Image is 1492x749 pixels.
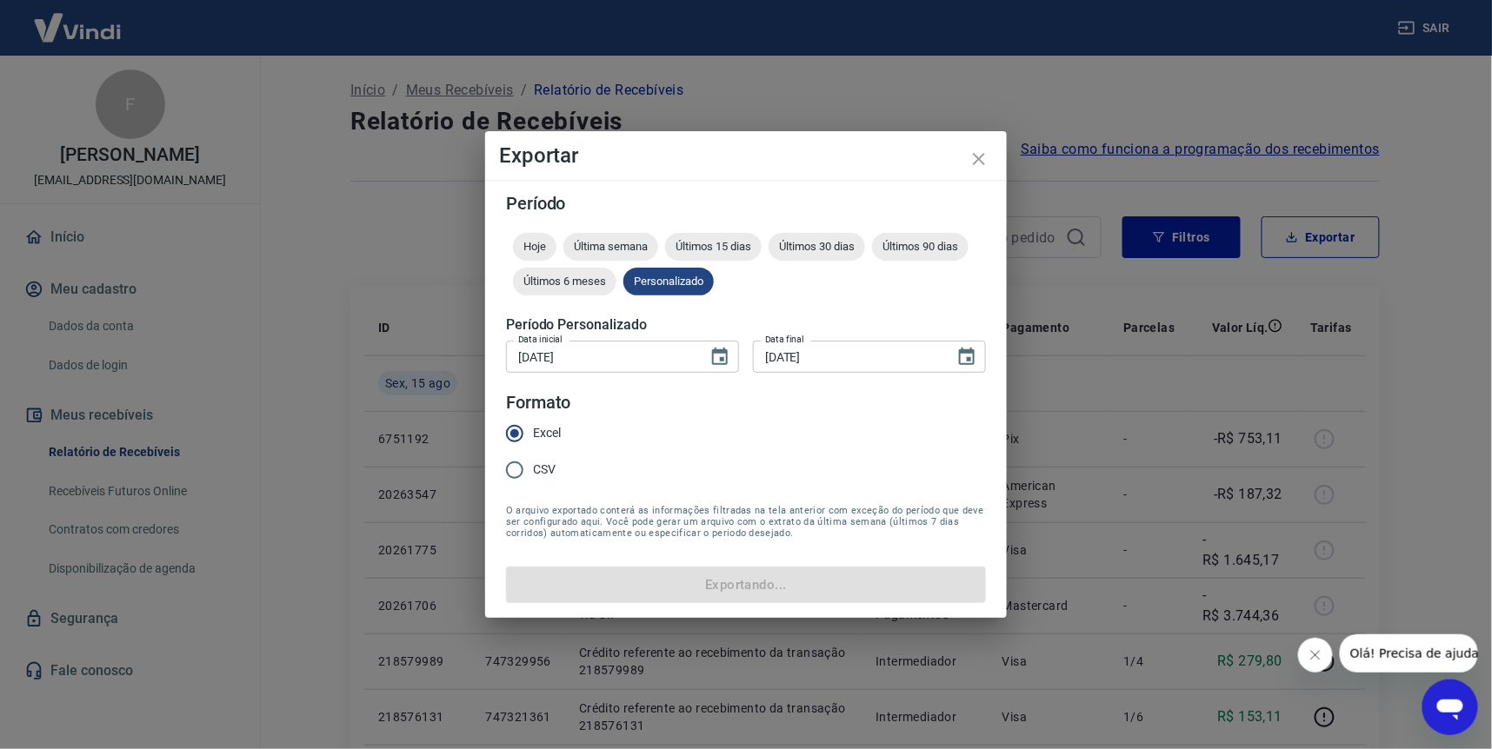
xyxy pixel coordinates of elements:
button: Choose date, selected date is 15 de ago de 2025 [949,340,984,374]
div: Última semana [563,233,658,261]
span: Excel [533,424,561,442]
h4: Exportar [499,145,993,166]
input: DD/MM/YYYY [506,341,696,373]
legend: Formato [506,390,571,415]
div: Últimos 15 dias [665,233,762,261]
iframe: Fechar mensagem [1298,638,1333,673]
span: Personalizado [623,275,714,288]
span: Hoje [513,240,556,253]
div: Últimos 30 dias [769,233,865,261]
div: Últimos 90 dias [872,233,969,261]
iframe: Botão para abrir a janela de mensagens [1422,679,1478,735]
span: Últimos 6 meses [513,275,616,288]
span: Últimos 30 dias [769,240,865,253]
h5: Período [506,195,986,212]
span: CSV [533,461,556,479]
span: Última semana [563,240,658,253]
span: O arquivo exportado conterá as informações filtradas na tela anterior com exceção do período que ... [506,505,986,539]
span: Olá! Precisa de ajuda? [10,12,146,26]
span: Últimos 90 dias [872,240,969,253]
input: DD/MM/YYYY [753,341,942,373]
iframe: Mensagem da empresa [1340,634,1478,673]
button: close [958,138,1000,180]
div: Personalizado [623,268,714,295]
button: Choose date, selected date is 11 de ago de 2025 [703,340,737,374]
div: Hoje [513,233,556,261]
div: Últimos 6 meses [513,268,616,295]
label: Data inicial [518,333,563,346]
span: Últimos 15 dias [665,240,762,253]
h5: Período Personalizado [506,316,986,334]
label: Data final [765,333,804,346]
